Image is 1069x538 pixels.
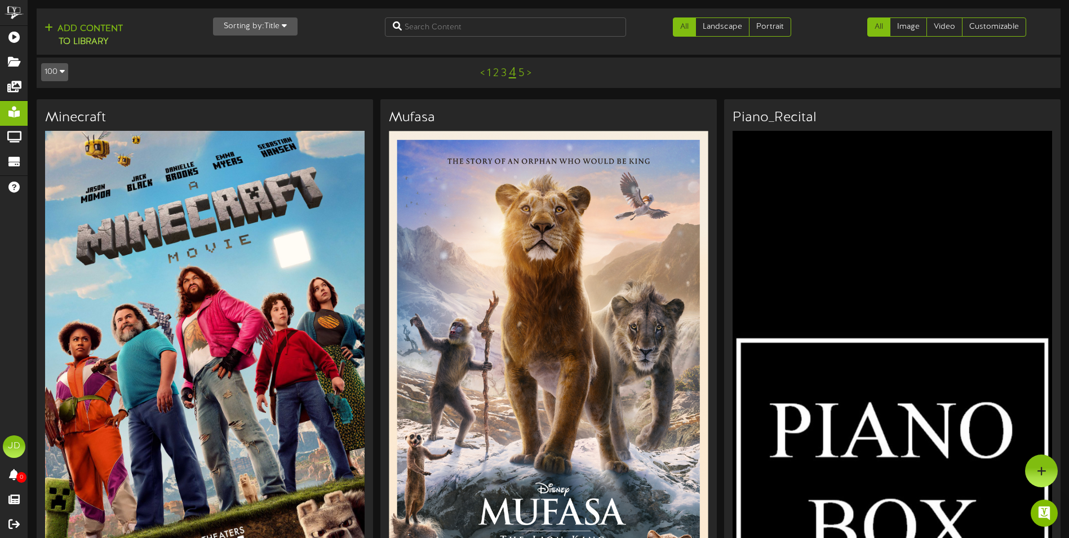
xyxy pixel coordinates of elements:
[733,111,1052,125] h3: Piano_Recital
[962,17,1026,37] a: Customizable
[41,22,126,49] button: Add Contentto Library
[480,67,485,80] a: <
[487,67,491,80] a: 1
[673,17,696,37] a: All
[926,17,962,37] a: Video
[213,17,298,36] button: Sorting by:Title
[749,17,791,37] a: Portrait
[389,111,708,125] h3: Mufasa
[695,17,749,37] a: Landscape
[890,17,927,37] a: Image
[1031,500,1058,527] div: Open Intercom Messenger
[385,17,626,37] input: Search Content
[509,65,516,80] a: 4
[3,435,25,458] div: JD
[41,63,68,81] button: 100
[493,67,499,80] a: 2
[45,111,365,125] h3: Minecraft
[518,67,525,80] a: 5
[16,472,26,483] span: 0
[867,17,890,37] a: All
[501,67,507,80] a: 3
[527,67,531,80] a: >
